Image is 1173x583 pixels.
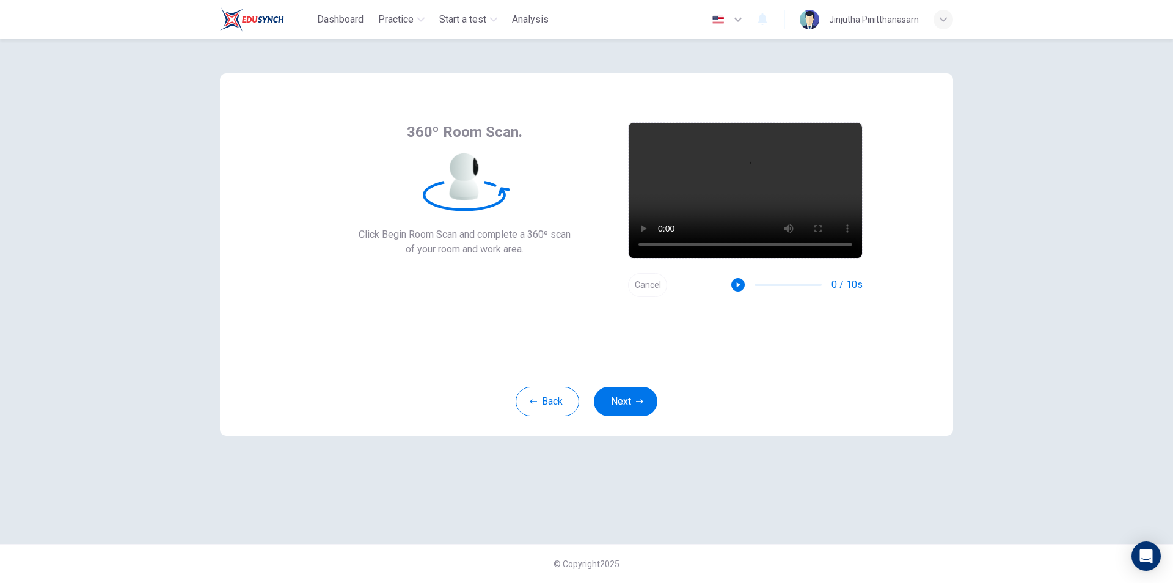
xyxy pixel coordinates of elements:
[220,7,312,32] a: Train Test logo
[1131,541,1161,571] div: Open Intercom Messenger
[628,273,667,297] button: Cancel
[317,12,364,27] span: Dashboard
[220,7,284,32] img: Train Test logo
[359,242,571,257] span: of your room and work area.
[594,387,657,416] button: Next
[407,122,522,142] span: 360º Room Scan.
[507,9,554,31] button: Analysis
[829,12,919,27] div: Jinjutha Pinitthanasarn
[312,9,368,31] button: Dashboard
[711,15,726,24] img: en
[512,12,549,27] span: Analysis
[359,227,571,242] span: Click Begin Room Scan and complete a 360º scan
[831,277,863,292] span: 0 / 10s
[439,12,486,27] span: Start a test
[373,9,429,31] button: Practice
[378,12,414,27] span: Practice
[554,559,619,569] span: © Copyright 2025
[434,9,502,31] button: Start a test
[800,10,819,29] img: Profile picture
[516,387,579,416] button: Back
